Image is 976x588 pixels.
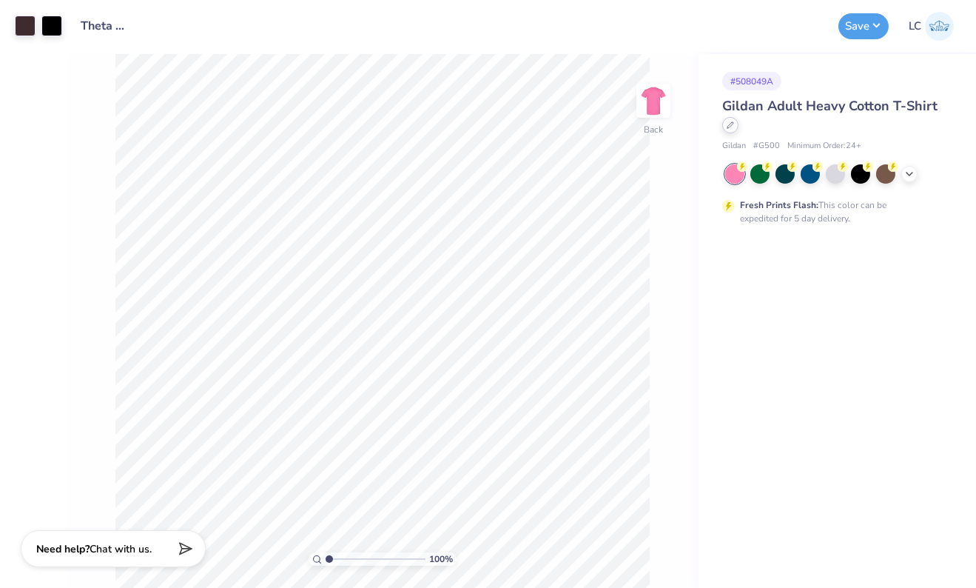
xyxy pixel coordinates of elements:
div: # 508049A [722,72,781,90]
img: Lauren Cohen [925,12,954,41]
a: LC [909,12,954,41]
button: Save [838,13,889,39]
span: 100 % [429,552,453,566]
img: Back [639,86,668,116]
input: Untitled Design [70,11,142,41]
div: This color can be expedited for 5 day delivery. [740,198,922,225]
span: LC [909,18,921,35]
span: # G500 [753,140,780,153]
span: Minimum Order: 24 + [787,140,861,153]
span: Gildan Adult Heavy Cotton T-Shirt [722,97,938,115]
strong: Fresh Prints Flash: [740,199,818,211]
span: Chat with us. [90,542,152,556]
strong: Need help? [36,542,90,556]
div: Back [644,123,663,136]
span: Gildan [722,140,746,153]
